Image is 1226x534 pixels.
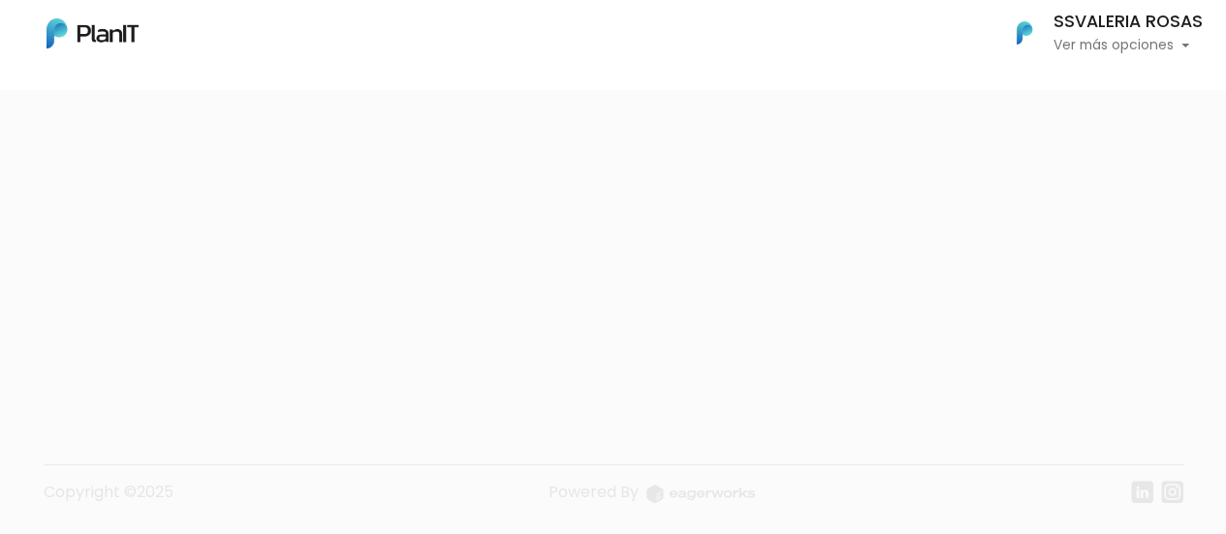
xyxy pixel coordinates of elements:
a: Powered By [549,481,755,518]
img: logo_eagerworks-044938b0bf012b96b195e05891a56339191180c2d98ce7df62ca656130a436fa.svg [646,485,755,503]
button: PlanIt Logo SSVALERIA ROSAS Ver más opciones [991,8,1203,58]
img: PlanIt Logo [1003,12,1046,54]
img: instagram-7ba2a2629254302ec2a9470e65da5de918c9f3c9a63008f8abed3140a32961bf.svg [1161,481,1183,503]
span: translation missing: es.layouts.footer.powered_by [549,481,639,503]
img: PlanIt Logo [47,18,139,48]
div: ¿Necesitás ayuda? [100,18,279,56]
h6: SSVALERIA ROSAS [1053,14,1203,31]
img: linkedin-cc7d2dbb1a16aff8e18f147ffe980d30ddd5d9e01409788280e63c91fc390ff4.svg [1131,481,1153,503]
p: Ver más opciones [1053,39,1203,52]
p: Copyright ©2025 [44,481,173,518]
